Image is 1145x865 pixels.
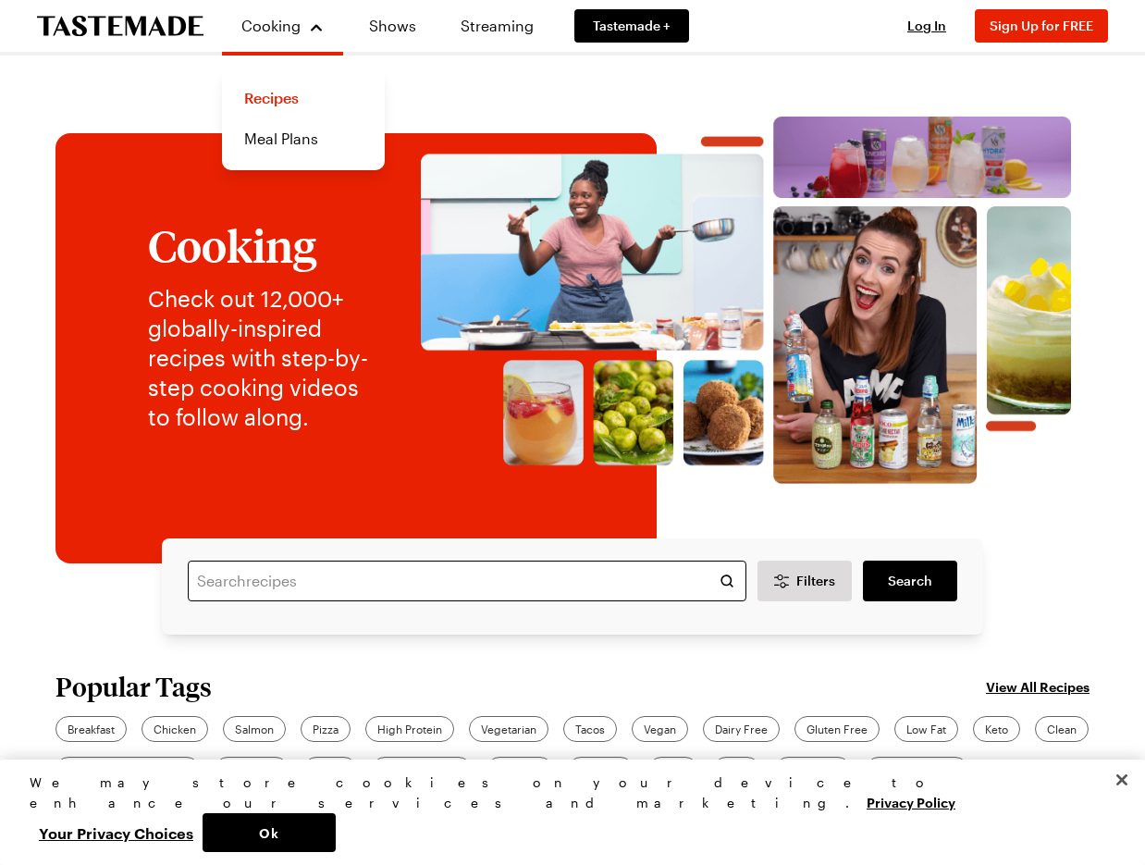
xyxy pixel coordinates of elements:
[154,721,196,737] span: Chicken
[806,721,868,737] span: Gluten Free
[990,18,1093,33] span: Sign Up for FREE
[713,757,760,783] a: Easy
[223,716,286,742] a: Salmon
[372,757,472,783] a: Mediterranean
[55,672,212,701] h2: Popular Tags
[1047,721,1077,737] span: Clean
[241,17,301,34] span: Cooking
[703,716,780,742] a: Dairy Free
[757,561,852,601] button: Desktop filters
[985,721,1008,737] span: Keto
[632,716,688,742] a: Vegan
[867,793,955,810] a: More information about your privacy, opens in a new tab
[68,721,115,737] span: Breakfast
[648,757,698,783] a: Party
[365,716,454,742] a: High Protein
[1102,760,1142,800] button: Close
[866,757,968,783] a: Struggle Meals
[796,572,835,590] span: Filters
[888,572,932,590] span: Search
[235,721,274,737] span: Salmon
[863,561,957,601] a: filters
[486,757,553,783] a: Mexican
[775,757,851,783] a: Sheet Pan
[568,757,634,783] a: One Pot
[421,111,1071,490] img: Explore recipes
[203,813,336,852] button: Ok
[715,721,768,737] span: Dairy Free
[55,757,200,783] a: [DEMOGRAPHIC_DATA]
[222,67,385,170] div: Cooking
[30,772,1100,813] div: We may store cookies on your device to enhance our services and marketing.
[975,9,1108,43] button: Sign Up for FREE
[794,716,880,742] a: Gluten Free
[301,716,351,742] a: Pizza
[481,721,536,737] span: Vegetarian
[215,757,289,783] a: American
[148,221,384,269] h1: Cooking
[233,78,374,118] a: Recipes
[575,721,605,737] span: Tacos
[30,772,1100,852] div: Privacy
[30,813,203,852] button: Your Privacy Choices
[563,716,617,742] a: Tacos
[148,284,384,432] p: Check out 12,000+ globally-inspired recipes with step-by-step cooking videos to follow along.
[233,118,374,159] a: Meal Plans
[906,721,946,737] span: Low Fat
[593,17,671,35] span: Tastemade +
[303,757,357,783] a: Italian
[986,676,1090,697] a: View All Recipes
[1035,716,1089,742] a: Clean
[55,716,127,742] a: Breakfast
[377,721,442,737] span: High Protein
[894,716,958,742] a: Low Fat
[890,17,964,35] button: Log In
[142,716,208,742] a: Chicken
[907,18,946,33] span: Log In
[313,721,339,737] span: Pizza
[574,9,689,43] a: Tastemade +
[973,716,1020,742] a: Keto
[644,721,676,737] span: Vegan
[469,716,548,742] a: Vegetarian
[37,16,203,37] a: To Tastemade Home Page
[240,7,325,44] button: Cooking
